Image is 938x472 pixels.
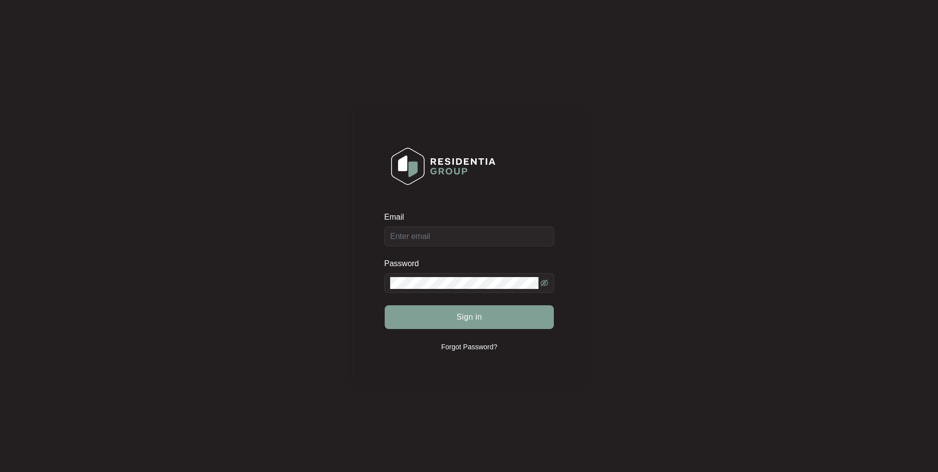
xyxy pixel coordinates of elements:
[540,279,548,287] span: eye-invisible
[385,305,554,329] button: Sign in
[390,277,538,289] input: Password
[441,342,497,352] p: Forgot Password?
[385,141,502,191] img: Login Logo
[384,212,411,222] label: Email
[456,311,482,323] span: Sign in
[384,227,554,246] input: Email
[384,259,426,269] label: Password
